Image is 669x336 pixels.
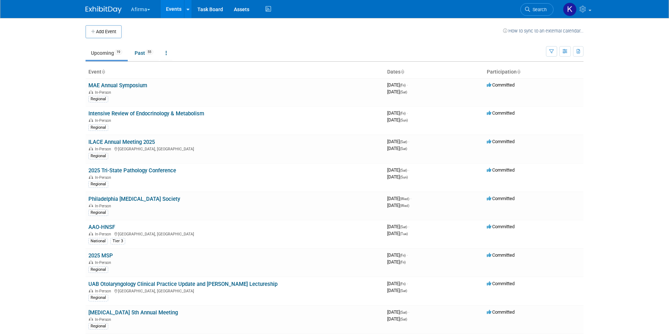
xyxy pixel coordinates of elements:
span: In-Person [95,118,113,123]
span: [DATE] [387,316,407,322]
a: ILACE Annual Meeting 2025 [88,139,155,145]
span: In-Person [95,289,113,293]
span: [DATE] [387,224,409,229]
span: - [408,167,409,173]
span: In-Person [95,175,113,180]
span: (Sun) [400,175,408,179]
img: In-Person Event [89,147,93,150]
span: (Sat) [400,140,407,144]
span: [DATE] [387,174,408,180]
span: (Sat) [400,317,407,321]
span: - [407,281,408,286]
span: - [407,252,408,258]
div: Regional [88,96,108,102]
a: Sort by Start Date [401,69,404,75]
img: In-Person Event [89,204,93,207]
span: [DATE] [387,146,407,151]
span: (Fri) [400,83,406,87]
div: Regional [88,124,108,131]
span: In-Person [95,204,113,208]
img: In-Person Event [89,317,93,321]
span: (Sat) [400,289,407,293]
span: (Sun) [400,118,408,122]
div: Tier 3 [110,238,125,244]
a: Sort by Event Name [101,69,105,75]
div: Regional [88,181,108,187]
span: Committed [487,281,515,286]
span: - [407,110,408,116]
span: - [410,196,411,201]
th: Dates [384,66,484,78]
th: Event [86,66,384,78]
span: (Fri) [400,282,406,286]
span: In-Person [95,260,113,265]
span: Committed [487,82,515,88]
span: [DATE] [387,252,408,258]
span: [DATE] [387,288,407,293]
span: [DATE] [387,203,409,208]
span: - [407,82,408,88]
div: Regional [88,266,108,273]
span: - [408,224,409,229]
a: Intensive Review of Endocrinology & Metabolism [88,110,204,117]
a: Sort by Participation Type [517,69,520,75]
div: Regional [88,209,108,216]
span: Committed [487,110,515,116]
span: Committed [487,252,515,258]
img: ExhibitDay [86,6,122,13]
img: In-Person Event [89,232,93,235]
span: [DATE] [387,231,408,236]
span: In-Person [95,147,113,151]
span: - [408,139,409,144]
span: (Fri) [400,260,406,264]
span: [DATE] [387,89,407,94]
a: MAE Annual Symposium [88,82,147,89]
a: UAB Otolaryngology Clinical Practice Update and [PERSON_NAME] Lectureship [88,281,277,287]
span: [DATE] [387,196,411,201]
div: Regional [88,323,108,330]
img: In-Person Event [89,175,93,179]
img: In-Person Event [89,289,93,292]
span: 55 [145,49,153,55]
img: In-Person Event [89,90,93,94]
a: 2025 MSP [88,252,113,259]
a: Philadelphia [MEDICAL_DATA] Society [88,196,180,202]
span: (Sat) [400,225,407,229]
img: Keirsten Davis [563,3,577,16]
img: In-Person Event [89,260,93,264]
span: [DATE] [387,309,409,315]
span: [DATE] [387,259,406,265]
span: (Sat) [400,90,407,94]
span: (Tue) [400,232,408,236]
a: Search [520,3,554,16]
a: 2025 Tri-State Pathology Conference [88,167,176,174]
div: Regional [88,295,108,301]
span: 19 [114,49,122,55]
span: [DATE] [387,281,408,286]
a: [MEDICAL_DATA] 5th Annual Meeting [88,309,178,316]
span: (Sat) [400,147,407,151]
div: [GEOGRAPHIC_DATA], [GEOGRAPHIC_DATA] [88,288,381,293]
span: Search [530,7,547,12]
button: Add Event [86,25,122,38]
span: [DATE] [387,167,409,173]
a: How to sync to an external calendar... [503,28,583,34]
span: [DATE] [387,139,409,144]
span: Committed [487,196,515,201]
span: (Wed) [400,204,409,208]
span: In-Person [95,232,113,236]
span: [DATE] [387,82,408,88]
div: National [88,238,108,244]
span: (Sat) [400,168,407,172]
img: In-Person Event [89,118,93,122]
span: In-Person [95,317,113,322]
a: Past55 [129,46,159,60]
span: In-Person [95,90,113,95]
div: [GEOGRAPHIC_DATA], [GEOGRAPHIC_DATA] [88,231,381,236]
th: Participation [484,66,583,78]
span: Committed [487,309,515,315]
div: Regional [88,153,108,159]
span: (Fri) [400,253,406,257]
a: AAO-HNSF [88,224,115,230]
span: Committed [487,139,515,144]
